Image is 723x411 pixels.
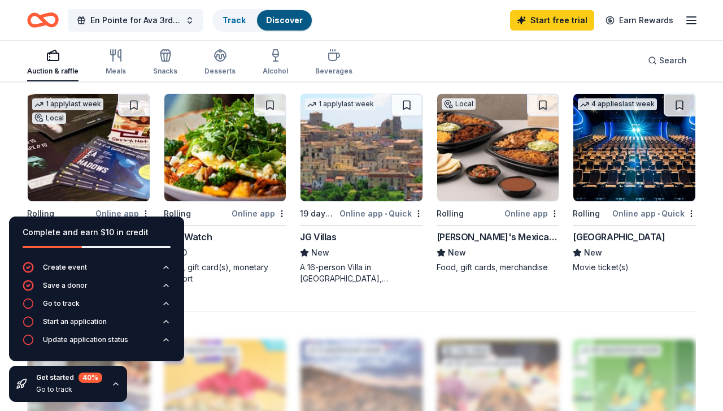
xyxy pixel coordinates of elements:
div: Auction & raffle [27,67,79,76]
div: Beverages [315,67,352,76]
img: Image for San Diego International Film Festival [28,94,150,201]
a: Image for Lolita's Mexican FoodLocalRollingOnline app[PERSON_NAME]'s Mexican FoodNewFood, gift ca... [437,93,560,273]
img: Image for JG Villas [300,94,423,201]
a: Image for JG Villas1 applylast week19 days leftOnline app•QuickJG VillasNewA 16-person Villa in [... [300,93,423,284]
button: Go to track [23,298,171,316]
span: • [385,209,387,218]
div: Rolling [437,207,464,220]
div: 1 apply last week [32,98,103,110]
div: Food, gift card(s), monetary support [164,262,287,284]
div: Movie ticket(s) [573,262,696,273]
div: Online app [232,206,286,220]
div: Save a donor [43,281,88,290]
div: Online app [504,206,559,220]
div: Go to track [36,385,102,394]
button: TrackDiscover [212,9,313,32]
a: Start free trial [510,10,594,31]
div: Desserts [204,67,236,76]
div: Local [32,113,66,124]
img: Image for First Watch [164,94,286,201]
a: Image for San Diego International Film Festival1 applylast weekLocalRollingOnline appSan Diego In... [27,93,150,273]
a: Home [27,7,59,33]
button: Create event [23,262,171,280]
a: Earn Rewards [599,10,680,31]
a: Discover [266,15,303,25]
div: Local [442,98,476,110]
span: New [311,246,329,259]
button: Beverages [315,44,352,81]
div: [GEOGRAPHIC_DATA] [573,230,665,244]
div: Online app Quick [612,206,696,220]
button: Alcohol [263,44,288,81]
img: Image for Cinépolis [573,94,695,201]
div: Start an application [43,317,107,326]
button: Snacks [153,44,177,81]
div: Go to track [43,299,80,308]
div: Snacks [153,67,177,76]
div: 1 apply last week [305,98,376,110]
button: Desserts [204,44,236,81]
button: En Pointe for Ava 3rd Annual Golf Tournament [68,9,203,32]
div: Online app Quick [339,206,423,220]
button: Start an application [23,316,171,334]
button: Search [639,49,696,72]
span: En Pointe for Ava 3rd Annual Golf Tournament [90,14,181,27]
div: Rolling [164,207,191,220]
span: New [584,246,602,259]
div: Food, gift cards, merchandise [437,262,560,273]
span: • [657,209,660,218]
div: JG Villas [300,230,336,244]
button: Meals [106,44,126,81]
div: [PERSON_NAME]'s Mexican Food [437,230,560,244]
div: Alcohol [263,67,288,76]
a: Image for Cinépolis4 applieslast weekRollingOnline app•Quick[GEOGRAPHIC_DATA]NewMovie ticket(s) [573,93,696,273]
span: Search [659,54,687,67]
div: 4 applies last week [578,98,657,110]
button: Save a donor [23,280,171,298]
a: Track [223,15,246,25]
div: Online app [95,206,150,220]
div: Rolling [573,207,600,220]
a: Image for First WatchRollingOnline appFirst Watch5.0Food, gift card(s), monetary support [164,93,287,284]
div: Create event [43,263,87,272]
div: Update application status [43,335,128,344]
div: 40 % [79,373,102,383]
div: 19 days left [300,207,337,220]
button: Auction & raffle [27,44,79,81]
img: Image for Lolita's Mexican Food [437,94,559,201]
div: A 16-person Villa in [GEOGRAPHIC_DATA], [GEOGRAPHIC_DATA], [GEOGRAPHIC_DATA] for 7days/6nights (R... [300,262,423,284]
button: Update application status [23,334,171,352]
div: Complete and earn $10 in credit [23,226,171,239]
span: New [448,246,466,259]
div: Rolling [27,207,54,220]
div: Meals [106,67,126,76]
div: Get started [36,373,102,383]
